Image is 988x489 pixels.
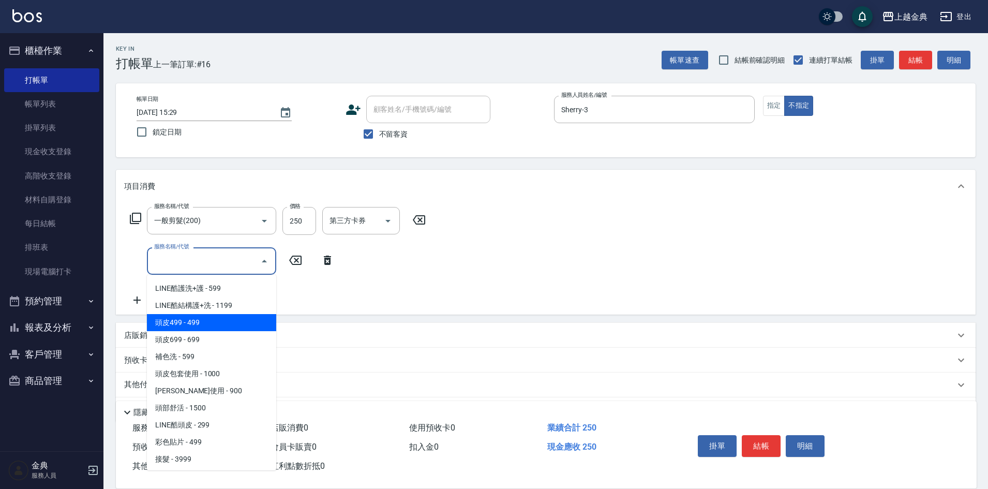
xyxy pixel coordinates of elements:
a: 現金收支登錄 [4,140,99,164]
span: 結帳前確認明細 [735,55,785,66]
span: 補色洗 - 599 [147,348,276,365]
button: 報表及分析 [4,314,99,341]
h3: 打帳單 [116,56,153,71]
a: 每日結帳 [4,212,99,235]
span: 頭皮包套使用 - 1000 [147,365,276,382]
button: 帳單速查 [662,51,708,70]
span: 其他付款方式 0 [132,461,187,471]
span: LINE酷結構護+洗 - 1199 [147,297,276,314]
h5: 金典 [32,461,84,471]
span: 上一筆訂單:#16 [153,58,211,71]
button: 掛單 [861,51,894,70]
span: 店販消費 0 [271,423,308,433]
img: Person [8,460,29,481]
span: 會員卡販賣 0 [271,442,317,452]
div: 其他付款方式 [116,373,976,397]
div: 上越金典 [894,10,927,23]
button: 結帳 [899,51,932,70]
span: 卸接髮片 - 100 [147,468,276,485]
button: 結帳 [742,435,781,457]
a: 高階收支登錄 [4,164,99,188]
span: LINE酷護洗+護 - 599 [147,280,276,297]
label: 帳單日期 [137,95,158,103]
button: Close [256,253,273,270]
p: 服務人員 [32,471,84,480]
a: 排班表 [4,235,99,259]
p: 其他付款方式 [124,379,176,391]
button: save [852,6,873,27]
p: 預收卡販賣 [124,355,163,366]
div: 店販銷售 [116,323,976,348]
button: Open [380,213,396,229]
a: 材料自購登錄 [4,188,99,212]
button: 登出 [936,7,976,26]
span: 彩色貼片 - 499 [147,434,276,451]
span: 扣入金 0 [409,442,439,452]
button: 明細 [937,51,970,70]
div: 項目消費 [116,170,976,203]
button: 指定 [763,96,785,116]
span: 現金應收 250 [547,442,596,452]
label: 服務名稱/代號 [154,202,189,210]
label: 價格 [290,202,301,210]
button: 預約管理 [4,288,99,315]
a: 掛單列表 [4,116,99,140]
label: 服務人員姓名/編號 [561,91,607,99]
button: 掛單 [698,435,737,457]
div: 預收卡販賣 [116,348,976,373]
p: 隱藏業績明細 [133,407,180,418]
label: 服務名稱/代號 [154,243,189,250]
button: Choose date, selected date is 2025-08-19 [273,100,298,125]
span: 頭部舒活 - 1500 [147,399,276,417]
button: Open [256,213,273,229]
span: 服務消費 250 [132,423,179,433]
button: 不指定 [784,96,813,116]
div: 備註及來源 [116,397,976,422]
p: 項目消費 [124,181,155,192]
span: 鎖定日期 [153,127,182,138]
button: 商品管理 [4,367,99,394]
img: Logo [12,9,42,22]
p: 店販銷售 [124,330,155,341]
span: 紅利點數折抵 0 [271,461,325,471]
h2: Key In [116,46,153,52]
a: 現場電腦打卡 [4,260,99,284]
button: 明細 [786,435,825,457]
span: 頭皮699 - 699 [147,331,276,348]
span: 不留客資 [379,129,408,140]
span: 使用預收卡 0 [409,423,455,433]
button: 上越金典 [878,6,932,27]
button: 櫃檯作業 [4,37,99,64]
span: 業績合計 250 [547,423,596,433]
span: [PERSON_NAME]使用 - 900 [147,382,276,399]
span: LINE酷頭皮 - 299 [147,417,276,434]
input: YYYY/MM/DD hh:mm [137,104,269,121]
button: 客戶管理 [4,341,99,368]
span: 頭皮499 - 499 [147,314,276,331]
span: 預收卡販賣 0 [132,442,178,452]
span: 連續打單結帳 [809,55,852,66]
span: 接髮 - 3999 [147,451,276,468]
a: 帳單列表 [4,92,99,116]
a: 打帳單 [4,68,99,92]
